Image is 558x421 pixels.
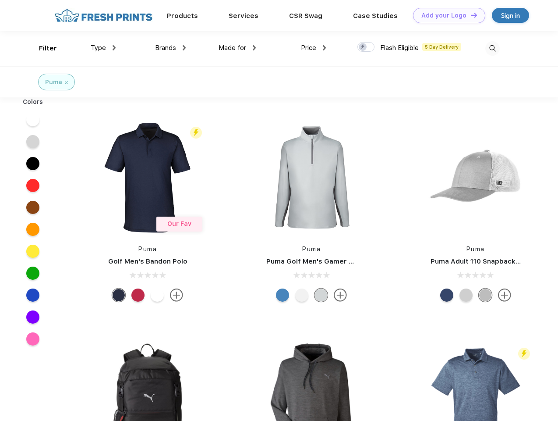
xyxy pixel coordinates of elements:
span: Flash Eligible [380,44,419,52]
div: Navy Blazer [112,289,125,302]
a: CSR Swag [289,12,322,20]
span: Made for [219,44,246,52]
img: dropdown.png [183,45,186,50]
span: Price [301,44,316,52]
a: Puma [466,246,485,253]
div: Filter [39,43,57,54]
img: filter_cancel.svg [65,81,68,84]
div: Quarry with Brt Whit [479,289,492,302]
img: DT [471,13,477,18]
img: func=resize&h=266 [253,119,370,236]
div: Colors [16,97,50,107]
div: Ski Patrol [131,289,145,302]
img: dropdown.png [253,45,256,50]
div: Bright White [151,289,164,302]
a: Puma Golf Men's Gamer Golf Quarter-Zip [266,257,405,265]
img: fo%20logo%202.webp [52,8,155,23]
div: Sign in [501,11,520,21]
img: flash_active_toggle.svg [190,127,202,139]
div: Quarry Brt Whit [459,289,473,302]
img: dropdown.png [323,45,326,50]
a: Golf Men's Bandon Polo [108,257,187,265]
a: Products [167,12,198,20]
a: Puma [302,246,321,253]
div: Add your Logo [421,12,466,19]
span: Our Fav [167,220,191,227]
img: dropdown.png [113,45,116,50]
span: Type [91,44,106,52]
img: desktop_search.svg [485,41,500,56]
img: more.svg [334,289,347,302]
a: Sign in [492,8,529,23]
img: func=resize&h=266 [417,119,534,236]
div: Bright Cobalt [276,289,289,302]
img: more.svg [498,289,511,302]
span: Brands [155,44,176,52]
div: Peacoat with Qut Shd [440,289,453,302]
img: more.svg [170,289,183,302]
div: Bright White [295,289,308,302]
a: Puma [138,246,157,253]
span: 5 Day Delivery [422,43,461,51]
div: High Rise [314,289,328,302]
img: flash_active_toggle.svg [518,348,530,360]
img: func=resize&h=266 [89,119,206,236]
a: Services [229,12,258,20]
div: Puma [45,78,62,87]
